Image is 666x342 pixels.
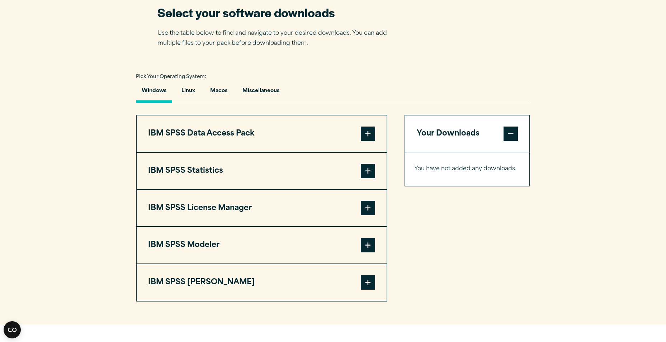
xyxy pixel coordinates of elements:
[176,82,201,103] button: Linux
[204,82,233,103] button: Macos
[137,190,387,227] button: IBM SPSS License Manager
[136,75,206,79] span: Pick Your Operating System:
[405,152,530,186] div: Your Downloads
[414,164,521,174] p: You have not added any downloads.
[237,82,285,103] button: Miscellaneous
[157,4,398,20] h2: Select your software downloads
[137,115,387,152] button: IBM SPSS Data Access Pack
[137,264,387,301] button: IBM SPSS [PERSON_NAME]
[405,115,530,152] button: Your Downloads
[137,153,387,189] button: IBM SPSS Statistics
[4,321,21,338] button: Open CMP widget
[137,227,387,263] button: IBM SPSS Modeler
[136,82,172,103] button: Windows
[157,28,398,49] p: Use the table below to find and navigate to your desired downloads. You can add multiple files to...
